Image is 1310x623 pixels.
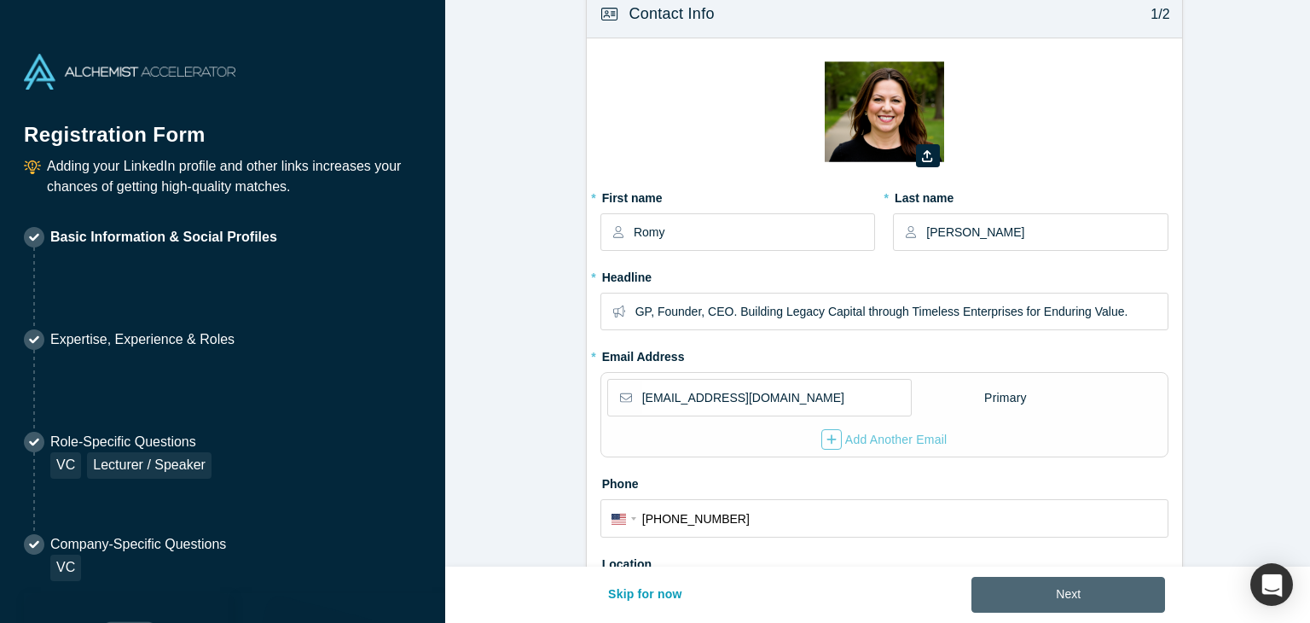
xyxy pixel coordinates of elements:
[590,577,700,613] button: Skip for now
[635,294,1167,329] input: Partner, CEO
[825,52,944,172] img: Profile user default
[971,577,1165,613] button: Next
[50,534,226,555] p: Company-Specific Questions
[24,102,421,150] h1: Registration Form
[600,183,875,207] label: First name
[24,54,235,90] img: Alchemist Accelerator Logo
[600,263,1168,287] label: Headline
[820,428,948,451] button: Add Another Email
[983,383,1028,413] div: Primary
[600,550,1168,574] label: Location
[629,3,714,26] h3: Contact Info
[50,329,235,350] p: Expertise, Experience & Roles
[47,156,421,197] p: Adding your LinkedIn profile and other links increases your chances of getting high-quality matches.
[821,429,948,450] div: Add Another Email
[50,452,81,479] div: VC
[50,555,81,581] div: VC
[50,432,212,452] p: Role-Specific Questions
[50,227,277,247] p: Basic Information & Social Profiles
[600,469,1168,493] label: Phone
[600,342,685,366] label: Email Address
[1142,4,1170,25] p: 1/2
[893,183,1168,207] label: Last name
[87,452,212,479] div: Lecturer / Speaker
